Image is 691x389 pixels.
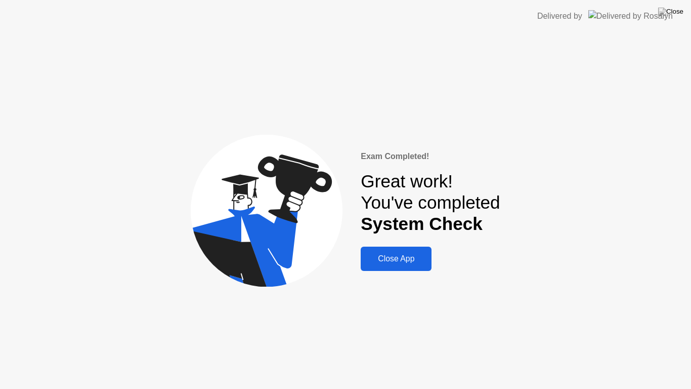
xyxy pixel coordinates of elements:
div: Close App [364,254,428,263]
img: Close [658,8,683,16]
div: Delivered by [537,10,582,22]
b: System Check [361,214,483,234]
button: Close App [361,247,431,271]
div: Exam Completed! [361,150,500,163]
div: Great work! You've completed [361,171,500,235]
img: Delivered by Rosalyn [588,10,673,22]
